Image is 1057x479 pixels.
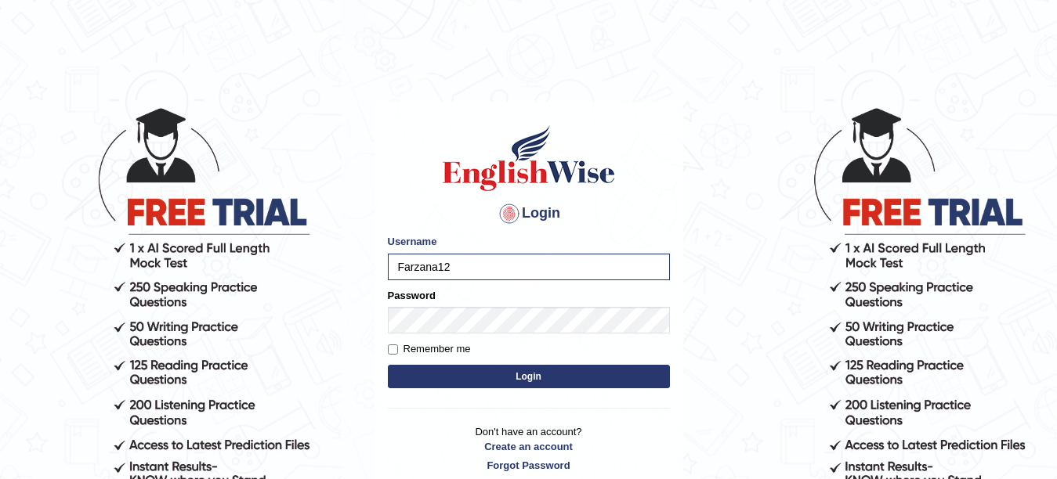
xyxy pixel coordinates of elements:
input: Remember me [388,344,398,355]
a: Create an account [388,439,670,454]
img: Logo of English Wise sign in for intelligent practice with AI [440,123,618,193]
button: Login [388,365,670,388]
p: Don't have an account? [388,424,670,473]
h4: Login [388,201,670,226]
label: Username [388,234,437,249]
label: Remember me [388,341,471,357]
a: Forgot Password [388,458,670,473]
label: Password [388,288,436,303]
